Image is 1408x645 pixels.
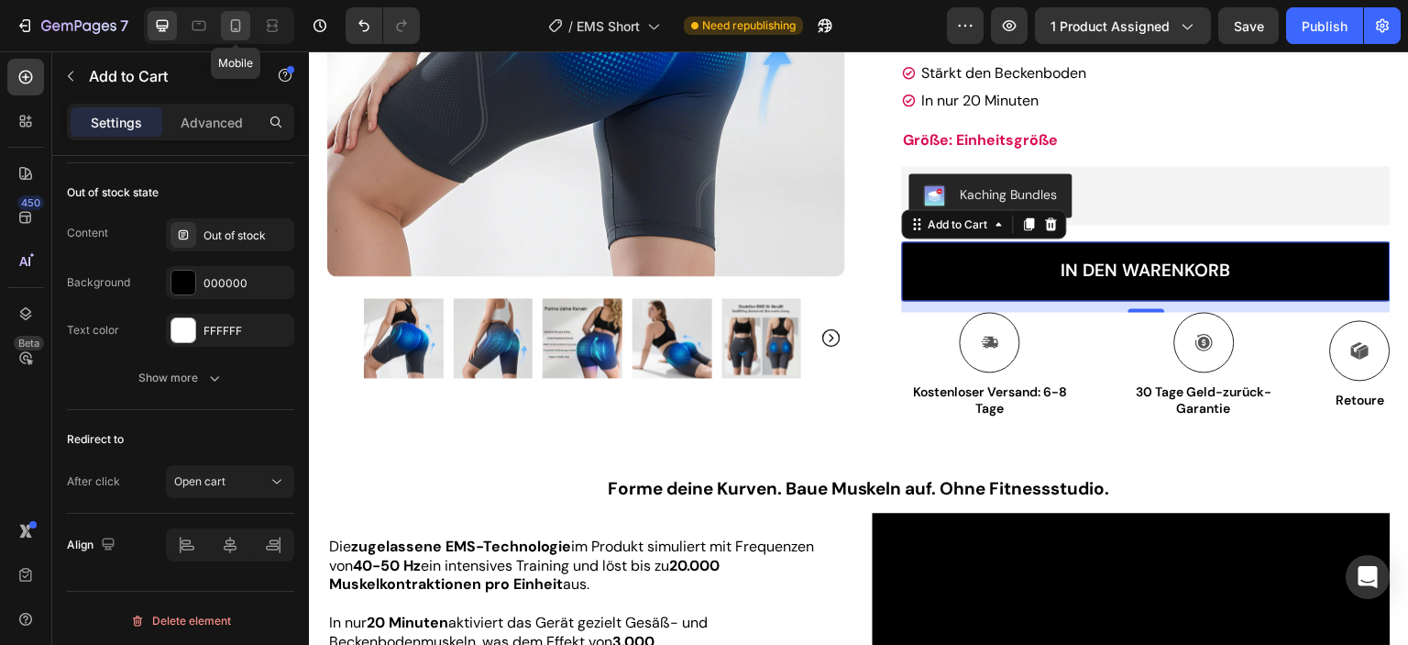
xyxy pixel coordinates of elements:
div: Undo/Redo [346,7,420,44]
div: Delete element [130,610,231,632]
span: Die im Produkt simuliert mit Frequenzen von ein intensives Training und löst bis zu aus. [20,485,505,543]
div: Add to Cart [616,164,683,181]
button: Carousel Next Arrow [511,275,533,297]
iframe: Design area [309,51,1408,645]
img: KachingBundles.png [615,133,637,155]
span: / [568,17,573,36]
div: Out of stock state [67,184,159,201]
button: Open cart [166,465,294,498]
span: Save [1234,18,1264,34]
strong: 20 Minuten [58,562,139,581]
div: Open Intercom Messenger [1346,555,1390,599]
span: 1 product assigned [1050,17,1170,36]
div: 450 [17,195,44,210]
span: Forme deine Kurven. Baue Muskeln auf. Ohne Fitnessstudio. [299,426,801,449]
button: Delete element [67,606,294,636]
div: Redirect to [67,431,124,448]
span: Open cart [174,474,225,488]
p: Settings [91,113,142,132]
div: Show more [138,369,224,387]
span: EMS Short [577,17,640,36]
p: Add to Cart [89,65,245,87]
div: Rich Text Editor. Editing area: main [753,208,922,231]
button: Kaching Bundles [600,122,764,166]
strong: 20.000 Muskelkontraktionen pro Einheit [20,505,411,543]
p: IN DEN WARENKORB [753,208,922,231]
span: Retoure [1028,340,1076,357]
strong: 40-50 Hz [44,505,112,524]
div: Text color [67,322,119,339]
div: Publish [1302,17,1347,36]
button: 1 product assigned [1035,7,1211,44]
strong: Größe: Einheitsgröße [595,78,750,97]
div: Content [67,225,108,241]
button: Show more [67,361,294,395]
strong: zugelassene EMS-Technologie [42,485,262,505]
div: 000000 [203,275,290,292]
span: In nur aktiviert das Gerät gezielt Gesäß- und Beckenbodenmuskeln, was dem Effekt von entspricht. [20,562,399,619]
div: FFFFFF [203,323,290,339]
div: After click [67,473,120,490]
p: 7 [120,15,128,37]
span: Need republishing [702,17,796,34]
button: 7 [7,7,137,44]
button: Publish [1286,7,1363,44]
span: Kostenloser Versand: 6-8 Tage [604,332,758,365]
div: Background [67,274,130,291]
span: Stärkt den Beckenboden [613,11,778,30]
span: 30 Tage Geld-zurück-Garantie [828,332,963,365]
button: IN DEN WARENKORB [593,190,1082,250]
span: In nur 20 Minuten [613,39,731,58]
div: Align [67,533,119,558]
div: Out of stock [203,228,290,244]
div: Kaching Bundles [652,133,749,152]
div: Beta [14,336,44,350]
button: Save [1218,7,1279,44]
p: Advanced [181,113,243,132]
